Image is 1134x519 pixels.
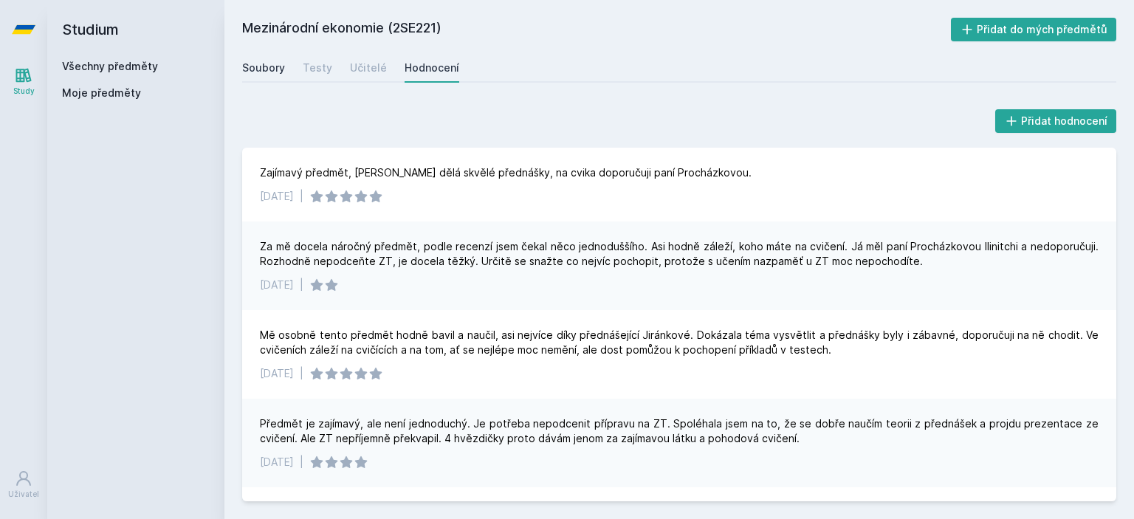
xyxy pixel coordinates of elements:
[300,455,303,470] div: |
[3,462,44,507] a: Uživatel
[405,61,459,75] div: Hodnocení
[242,53,285,83] a: Soubory
[260,239,1099,269] div: Za mě docela náročný předmět, podle recenzí jsem čekal něco jednoduššího. Asi hodně záleží, koho ...
[62,60,158,72] a: Všechny předměty
[260,416,1099,446] div: Předmět je zajímavý, ale není jednoduchý. Je potřeba nepodcenit přípravu na ZT. Spoléhala jsem na...
[303,53,332,83] a: Testy
[242,18,951,41] h2: Mezinárodní ekonomie (2SE221)
[300,366,303,381] div: |
[300,278,303,292] div: |
[260,328,1099,357] div: Mě osobně tento předmět hodně bavil a naučil, asi nejvíce díky přednášející Jiránkové. Dokázala t...
[13,86,35,97] div: Study
[260,278,294,292] div: [DATE]
[350,61,387,75] div: Učitelé
[300,189,303,204] div: |
[260,366,294,381] div: [DATE]
[303,61,332,75] div: Testy
[405,53,459,83] a: Hodnocení
[260,189,294,204] div: [DATE]
[260,165,752,180] div: Zajímavý předmět, [PERSON_NAME] dělá skvělé přednášky, na cvika doporučuji paní Procházkovou.
[3,59,44,104] a: Study
[951,18,1117,41] button: Přidat do mých předmětů
[242,61,285,75] div: Soubory
[260,455,294,470] div: [DATE]
[995,109,1117,133] button: Přidat hodnocení
[350,53,387,83] a: Učitelé
[62,86,141,100] span: Moje předměty
[8,489,39,500] div: Uživatel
